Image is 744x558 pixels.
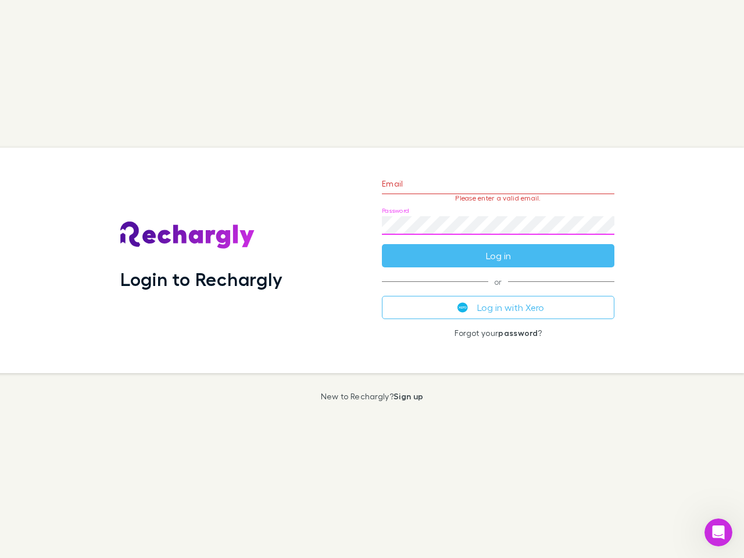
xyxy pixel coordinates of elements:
[498,328,538,338] a: password
[382,328,614,338] p: Forgot your ?
[321,392,424,401] p: New to Rechargly?
[120,268,282,290] h1: Login to Rechargly
[120,221,255,249] img: Rechargly's Logo
[457,302,468,313] img: Xero's logo
[382,206,409,215] label: Password
[382,281,614,282] span: or
[382,296,614,319] button: Log in with Xero
[382,244,614,267] button: Log in
[704,518,732,546] iframe: Intercom live chat
[394,391,423,401] a: Sign up
[382,194,614,202] p: Please enter a valid email.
